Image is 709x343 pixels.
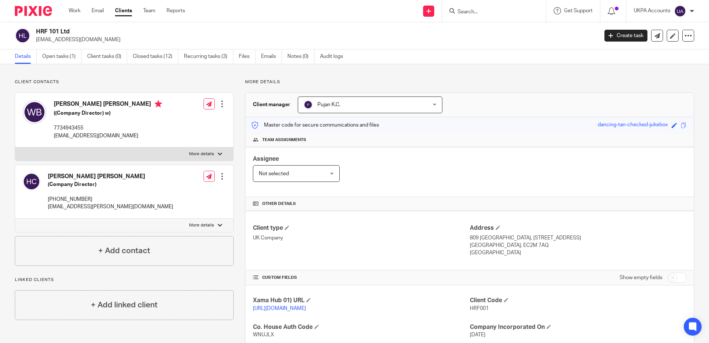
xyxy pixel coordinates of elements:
[262,137,306,143] span: Team assignments
[36,36,593,43] p: [EMAIL_ADDRESS][DOMAIN_NAME]
[69,7,80,14] a: Work
[245,79,694,85] p: More details
[320,49,349,64] a: Audit logs
[304,100,313,109] img: svg%3E
[598,121,668,130] div: dancing-tan-checked-jukebox
[42,49,82,64] a: Open tasks (1)
[54,124,162,132] p: 7734943455
[253,297,469,304] h4: Xama Hub 01) URL
[54,100,162,110] h4: [PERSON_NAME] [PERSON_NAME]
[470,234,686,242] p: 809 [GEOGRAPHIC_DATA], [STREET_ADDRESS]
[253,323,469,331] h4: Co. House Auth Code
[470,249,686,257] p: [GEOGRAPHIC_DATA]
[620,274,662,281] label: Show empty fields
[189,151,214,157] p: More details
[634,7,670,14] p: UKPA Accounts
[674,5,686,17] img: svg%3E
[91,299,158,311] h4: + Add linked client
[166,7,185,14] a: Reports
[15,49,37,64] a: Details
[470,224,686,232] h4: Address
[23,173,40,190] img: svg%3E
[189,222,214,228] p: More details
[15,28,30,43] img: svg%3E
[92,7,104,14] a: Email
[262,201,296,207] span: Other details
[15,79,234,85] p: Client contacts
[48,203,173,210] p: [EMAIL_ADDRESS][PERSON_NAME][DOMAIN_NAME]
[457,9,524,16] input: Search
[470,332,485,337] span: [DATE]
[604,30,647,42] a: Create task
[87,49,127,64] a: Client tasks (0)
[98,245,150,257] h4: + Add contact
[253,234,469,242] p: UK Company
[259,171,289,176] span: Not selected
[115,7,132,14] a: Clients
[48,196,173,203] p: [PHONE_NUMBER]
[261,49,282,64] a: Emails
[15,6,52,16] img: Pixie
[48,181,173,188] h5: (Company Director)
[239,49,255,64] a: Files
[54,132,162,140] p: [EMAIL_ADDRESS][DOMAIN_NAME]
[155,100,162,108] i: Primary
[317,102,340,107] span: Pujan K.C.
[15,277,234,283] p: Linked clients
[253,332,274,337] span: WNUJLX
[133,49,178,64] a: Closed tasks (12)
[23,100,46,124] img: svg%3E
[253,275,469,281] h4: CUSTOM FIELDS
[251,121,379,129] p: Master code for secure communications and files
[36,28,482,36] h2: HRF 101 Ltd
[54,110,162,117] h5: ((Company Director) w)
[470,242,686,249] p: [GEOGRAPHIC_DATA], EC2M 7AQ
[470,306,489,311] span: HRF001
[470,323,686,331] h4: Company Incorporated On
[253,156,279,162] span: Assignee
[287,49,314,64] a: Notes (0)
[253,306,306,311] a: [URL][DOMAIN_NAME]
[564,8,593,13] span: Get Support
[253,224,469,232] h4: Client type
[253,101,290,108] h3: Client manager
[143,7,155,14] a: Team
[470,297,686,304] h4: Client Code
[184,49,233,64] a: Recurring tasks (3)
[48,173,173,180] h4: [PERSON_NAME] [PERSON_NAME]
